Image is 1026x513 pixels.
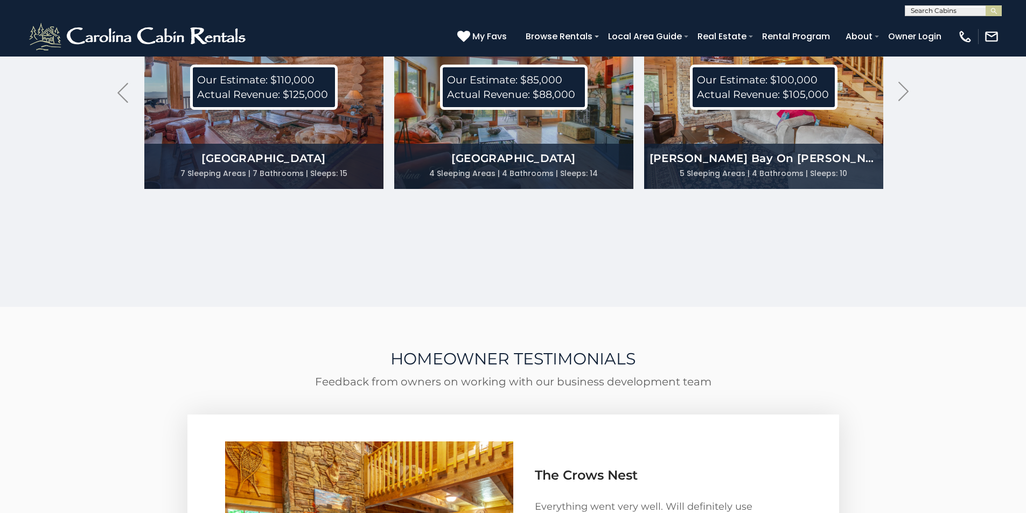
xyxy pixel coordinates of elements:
p: Our Estimate: $85,000 Actual Revenue: $88,000 [440,65,588,110]
p: Our Estimate: $110,000 Actual Revenue: $125,000 [190,65,338,110]
img: mail-regular-white.png [984,29,999,44]
img: White-1-2.png [27,20,250,53]
a: Owner Login [883,27,947,46]
li: 7 Bathrooms [253,166,308,181]
a: Our Estimate: $100,000Actual Revenue: $105,000 [PERSON_NAME] Bay on [PERSON_NAME] Lake 5 Sleeping... [644,1,883,189]
a: Our Estimate: $85,000Actual Revenue: $88,000 [GEOGRAPHIC_DATA] 4 Sleeping Areas 4 Bathrooms Sleep... [394,1,633,189]
a: Real Estate [692,27,752,46]
span: My Favs [472,30,507,43]
h2: HOMEOWNER TESTIMONIALS [69,307,957,368]
li: 5 Sleeping Areas [680,166,750,181]
p: Feedback from owners on working with our business development team [268,376,758,388]
a: About [840,27,878,46]
h3: The Crows Nest [535,468,801,482]
img: phone-regular-white.png [958,29,973,44]
a: Rental Program [757,27,835,46]
li: Sleeps: 15 [310,166,347,181]
h4: [GEOGRAPHIC_DATA] [144,151,383,166]
p: Our Estimate: $100,000 Actual Revenue: $105,000 [690,65,837,110]
h4: [GEOGRAPHIC_DATA] [394,151,633,166]
li: Sleeps: 14 [560,166,598,181]
h4: [PERSON_NAME] Bay on [PERSON_NAME] Lake [644,151,883,166]
li: Sleeps: 10 [810,166,847,181]
a: Browse Rentals [520,27,598,46]
a: Our Estimate: $110,000Actual Revenue: $125,000 [GEOGRAPHIC_DATA] 7 Sleeping Areas 7 Bathrooms Sle... [144,1,383,189]
li: 4 Bathrooms [502,166,558,181]
li: 4 Bathrooms [752,166,808,181]
a: Local Area Guide [603,27,687,46]
li: 4 Sleeping Areas [429,166,500,181]
li: 7 Sleeping Areas [180,166,250,181]
a: My Favs [457,30,509,44]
